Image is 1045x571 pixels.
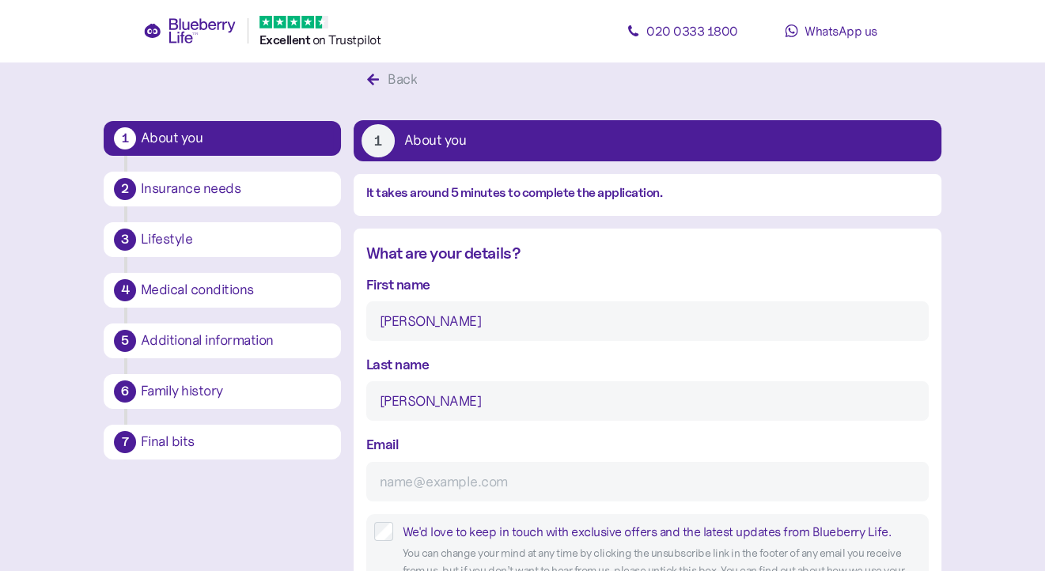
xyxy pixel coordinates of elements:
[114,229,136,251] div: 3
[354,63,435,96] button: Back
[366,274,430,295] label: First name
[141,384,331,399] div: Family history
[104,121,341,156] button: 1About you
[646,23,738,39] span: 020 0333 1800
[141,334,331,348] div: Additional information
[141,182,331,196] div: Insurance needs
[141,131,331,146] div: About you
[141,283,331,297] div: Medical conditions
[104,172,341,206] button: 2Insurance needs
[404,134,467,148] div: About you
[760,15,903,47] a: WhatsApp us
[312,32,381,47] span: on Trustpilot
[366,354,430,375] label: Last name
[114,127,136,149] div: 1
[114,380,136,403] div: 6
[362,124,395,157] div: 1
[141,435,331,449] div: Final bits
[114,330,136,352] div: 5
[388,69,417,90] div: Back
[114,431,136,453] div: 7
[104,425,341,459] button: 7Final bits
[354,120,941,161] button: 1About you
[366,183,929,203] div: It takes around 5 minutes to complete the application.
[104,323,341,358] button: 5Additional information
[141,233,331,247] div: Lifestyle
[104,374,341,409] button: 6Family history
[104,273,341,308] button: 4Medical conditions
[366,433,399,455] label: Email
[114,178,136,200] div: 2
[104,222,341,257] button: 3Lifestyle
[366,241,929,266] div: What are your details?
[366,462,929,501] input: name@example.com
[114,279,136,301] div: 4
[805,23,877,39] span: WhatsApp us
[611,15,754,47] a: 020 0333 1800
[403,522,921,542] div: We'd love to keep in touch with exclusive offers and the latest updates from Blueberry Life.
[259,32,312,47] span: Excellent ️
